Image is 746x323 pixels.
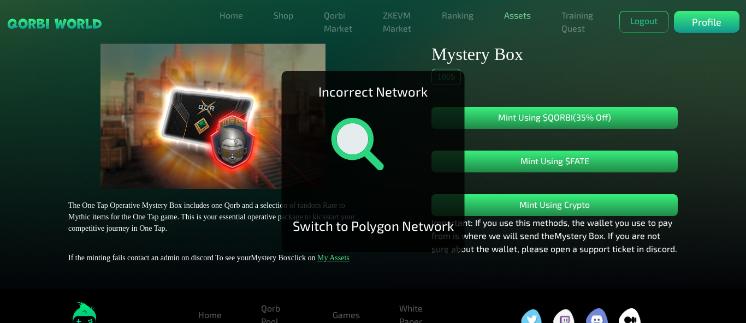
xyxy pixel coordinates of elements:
[619,11,668,33] button: Logout
[317,254,350,262] a: My Assets
[500,4,535,26] a: Assets
[215,4,247,26] a: Home
[431,69,461,85] div: 180 $
[431,194,678,216] button: Mint Using Crypto
[269,4,298,26] a: Shop
[318,82,428,101] div: Incorrect Network
[100,44,325,189] img: Minting
[431,44,678,64] h2: Mystery Box
[319,4,357,39] a: Qorbi Market
[293,216,454,236] div: Switch to Polygon Network
[68,200,358,234] p: The One Tap Operative Mystery Box includes one Qorb and a selection of random Rare to Mythic item...
[431,107,678,129] button: Mint Using $QORBI(35% Off)
[431,151,678,172] button: Mint Using $FATE
[557,4,597,39] a: Training Quest
[692,15,721,29] p: Profile
[437,4,478,26] a: Ranking
[68,254,358,263] h4: If the minting fails contact an admin on discord To see your Mystery Box click on
[431,216,678,255] p: Important: If you use this methods, the wallet you use to pay from is where we will send the Myst...
[7,17,103,30] img: sticky brand-logo
[378,4,416,39] a: ZKEVM Market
